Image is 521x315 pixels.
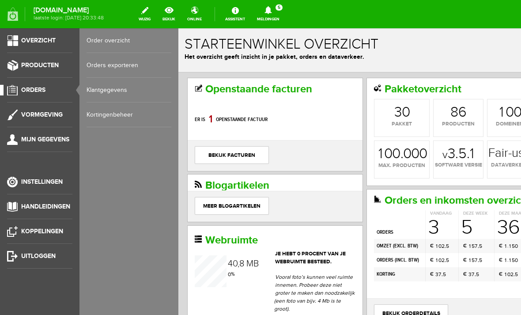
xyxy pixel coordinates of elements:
[218,228,239,235] b: incl. BTW
[49,243,57,249] span: %
[21,228,63,235] span: Koppelingen
[214,119,222,133] div: 0
[326,214,328,222] div: 1
[196,92,251,100] span: pakket
[266,214,268,220] span: ,
[16,152,177,163] h2: Blogartikelen
[299,214,301,220] span: ,
[280,77,288,91] div: 6
[260,228,263,236] div: 0
[49,231,54,240] div: 4
[335,243,336,249] span: ,
[272,77,280,91] div: 8
[336,228,340,236] div: 0
[252,4,285,24] a: Meldingen5
[21,86,45,94] span: Orders
[220,4,250,24] a: Assistent
[216,77,223,91] div: 3
[21,252,56,260] span: Uitloggen
[268,228,271,236] div: 5
[326,228,328,236] div: 1
[301,214,304,222] div: 5
[21,203,70,210] span: Handleidingen
[264,121,269,133] span: v
[310,119,353,131] strong: Fair-use
[333,214,336,222] div: 5
[331,228,332,236] div: 1
[276,4,283,11] span: 5
[216,214,238,221] b: excl. BTW
[196,167,356,178] h2: Orders en inkomsten overzicht
[196,225,247,239] td: orders ( )
[333,228,336,236] div: 5
[290,242,293,250] div: 3
[233,119,241,133] div: 0
[49,242,53,250] div: 0
[21,111,63,118] span: Vormgeving
[241,119,249,133] div: 0
[296,214,299,222] div: 7
[299,228,301,235] span: ,
[16,206,177,218] h2: Webruimte
[309,92,353,100] span: domeinen
[293,228,296,236] div: 5
[21,37,56,44] span: Overzicht
[6,8,336,24] h1: Starteenwinkel overzicht
[50,250,52,258] div: 1
[196,55,356,67] h2: Pakketoverzicht
[196,133,251,141] span: max. producten
[196,239,247,253] td: korting
[59,231,61,241] span: ,
[196,189,247,211] td: orders
[298,242,301,250] div: 5
[255,92,305,100] span: producten
[268,214,271,222] div: 5
[264,119,296,133] strong: 3.5.1
[257,242,260,250] div: 3
[87,53,171,78] a: Orders exporteren
[336,242,340,250] div: 5
[301,228,304,236] div: 5
[87,28,171,53] a: Order overzicht
[54,231,60,240] div: 0
[330,189,342,209] div: 6
[6,24,336,33] p: Het overzicht geeft inzicht in je pakket, orders en dataverkeer.
[291,228,292,236] div: 1
[326,242,328,250] div: 1
[21,61,59,69] span: Producten
[319,189,330,209] div: 3
[206,119,214,133] div: 0
[200,119,204,133] div: 1
[21,178,63,186] span: Instellingen
[329,214,330,220] span: .
[34,8,104,13] strong: [DOMAIN_NAME]
[222,118,225,134] span: .
[16,118,91,136] a: bekijk facturen
[157,4,181,24] a: bekijk
[16,169,91,186] a: Meer blogartikelen
[225,119,233,133] div: 0
[196,276,270,294] a: bekijk orderdetails
[257,214,259,222] div: 1
[87,102,171,127] a: Kortingenbeheer
[21,136,69,143] span: Mijn gegevens
[16,83,177,100] p: Er is openstaande factuur
[61,231,66,240] div: 8
[329,228,330,235] span: .
[87,78,171,102] a: Klantgegevens
[332,242,335,250] div: 2
[263,214,266,222] div: 2
[223,77,232,91] div: 0
[255,133,305,141] span: software versie
[263,243,264,249] span: ,
[293,242,296,250] div: 7
[96,245,177,285] p: Vooral foto’s kunnen veel ruimte innemen. Probeer deze niet groter te maken dan noodzakelijk (een...
[16,55,177,67] h2: Openstaande facturen
[329,242,332,250] div: 0
[30,83,34,99] div: 1
[182,4,207,24] a: online
[196,211,247,225] td: omzet ( )
[68,230,80,241] span: MB
[247,182,280,189] th: Vandaag
[260,242,263,250] div: 7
